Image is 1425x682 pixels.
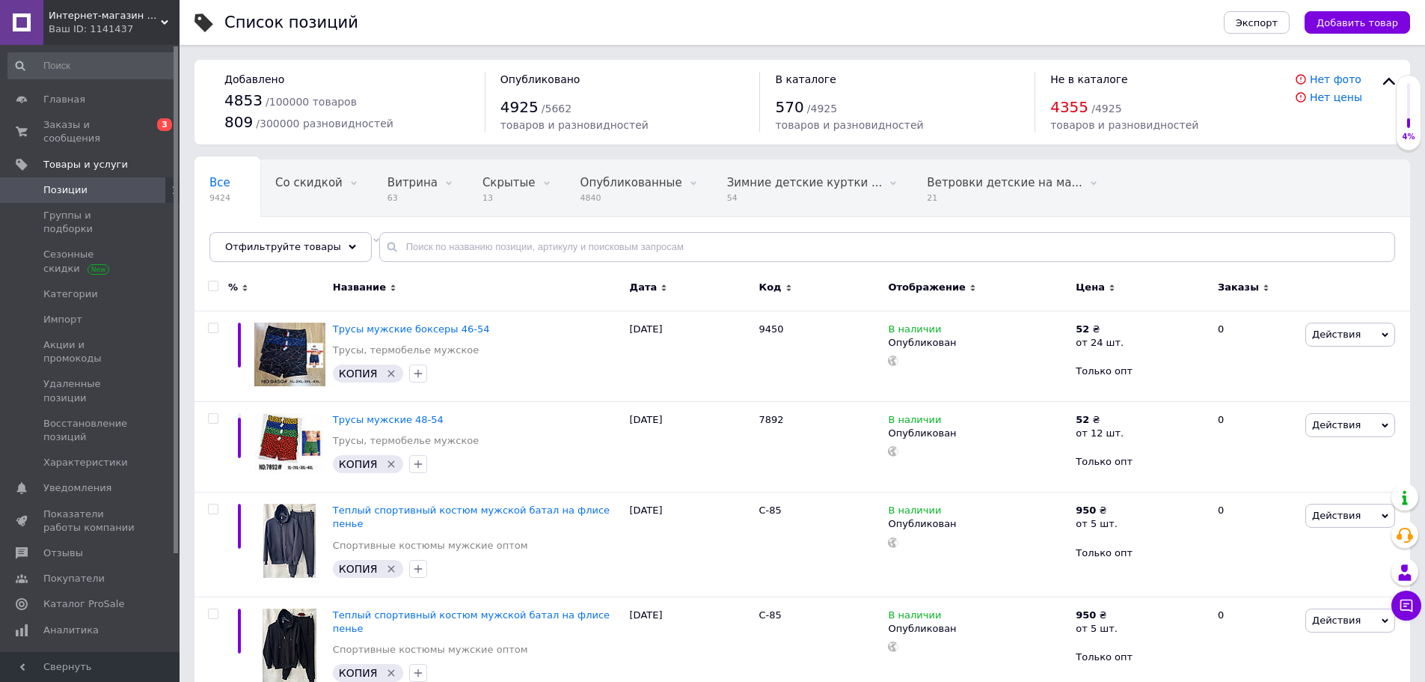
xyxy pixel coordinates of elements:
[1076,517,1118,531] div: от 5 шт.
[626,401,756,492] div: [DATE]
[759,505,782,516] span: С-85
[254,413,325,475] img: Трусы мужские 48-54
[43,248,138,275] span: Сезонные скидки
[888,517,1068,531] div: Опубликован
[1076,427,1124,440] div: от 12 шт.
[157,118,172,131] span: 3
[888,505,941,520] span: В наличии
[775,119,923,131] span: товаров и разновидностей
[43,93,85,106] span: Главная
[224,15,358,31] div: Список позиций
[1218,281,1259,294] span: Заказы
[339,563,378,575] span: КОПИЯ
[43,597,124,611] span: Каталог ProSale
[225,241,341,252] span: Отфильтруйте товары
[1076,505,1096,516] b: 950
[1091,103,1121,115] span: / 4925
[1312,419,1361,430] span: Действия
[333,414,444,425] a: Трусы мужские 48-54
[43,417,138,444] span: Восстановление позиций
[43,287,98,301] span: Категории
[209,176,230,189] span: Все
[1209,311,1302,401] div: 0
[580,176,682,189] span: Опубликованные
[333,539,528,552] a: Спортивные костюмы мужские оптом
[43,183,88,197] span: Позиции
[43,118,138,145] span: Заказы и сообщения
[1076,365,1205,378] div: Только опт
[888,336,1068,350] div: Опубликован
[43,313,82,326] span: Импорт
[727,176,883,189] span: Зимние детские куртки ...
[500,119,649,131] span: товаров и разновидностей
[712,160,913,217] div: Зимние детские куртки на мальчиков, Зимние куртки на мальчиков:размерный ряд "юниор", Зимние курт...
[500,98,539,116] span: 4925
[727,192,883,204] span: 54
[1076,323,1089,335] b: 52
[1312,329,1361,340] span: Действия
[1076,323,1124,336] div: ₴
[626,493,756,597] div: [DATE]
[1310,73,1361,85] a: Нет фото
[339,458,378,470] span: КОПИЯ
[759,609,782,621] span: С-85
[43,649,138,676] span: Инструменты вебмастера и SEO
[1305,11,1410,34] button: Добавить товар
[7,52,177,79] input: Поиск
[888,323,941,339] span: В наличии
[888,609,941,625] span: В наличии
[1224,11,1290,34] button: Экспорт
[194,217,395,274] div: Зимние детские куртки на девочек, Опубликованные
[385,368,397,380] svg: Удалить метку
[888,414,941,430] span: В наличии
[1317,17,1398,28] span: Добавить товар
[49,9,161,22] span: Интернет-магазин детской и взрослой одежды "Зима-Лето"
[333,434,479,448] a: Трусы, термобелье мужское
[209,233,365,246] span: Зимние детские куртки ...
[385,458,397,470] svg: Удалить метку
[888,622,1068,636] div: Опубликован
[1076,504,1118,517] div: ₴
[775,73,836,85] span: В каталоге
[333,281,386,294] span: Название
[1050,119,1198,131] span: товаров и разновидностей
[43,572,105,585] span: Покупатели
[759,323,784,335] span: 9450
[333,505,610,529] a: Теплый спортивный костюм мужской батал на флисе пенье
[387,192,438,204] span: 63
[630,281,658,294] span: Дата
[759,281,782,294] span: Код
[775,98,803,116] span: 570
[43,546,83,560] span: Отзывы
[209,192,230,204] span: 9424
[1397,132,1421,142] div: 4%
[1076,622,1118,636] div: от 5 шт.
[1076,336,1124,350] div: от 24 шт.
[254,323,325,386] img: Трусы мужские боксеры 46-54
[927,176,1082,189] span: Ветровки детские на ма...
[1391,591,1421,621] button: Чат с покупателем
[542,103,571,115] span: / 5662
[228,281,238,294] span: %
[500,73,580,85] span: Опубликовано
[263,504,316,578] img: Теплый спортивный костюм мужской батал на флисе пенье
[224,113,253,131] span: 809
[43,158,128,171] span: Товары и услуги
[43,338,138,365] span: Акции и промокоды
[275,176,343,189] span: Со скидкой
[385,667,397,679] svg: Удалить метку
[1310,91,1362,103] a: Нет цены
[807,103,837,115] span: / 4925
[333,323,490,335] a: Трусы мужские боксеры 46-54
[888,427,1068,440] div: Опубликован
[266,96,357,108] span: / 100000 товаров
[43,456,128,469] span: Характеристики
[387,176,438,189] span: Витрина
[1050,73,1128,85] span: Не в каталоге
[888,281,965,294] span: Отображение
[43,209,138,236] span: Группы и подборки
[1050,98,1088,116] span: 4355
